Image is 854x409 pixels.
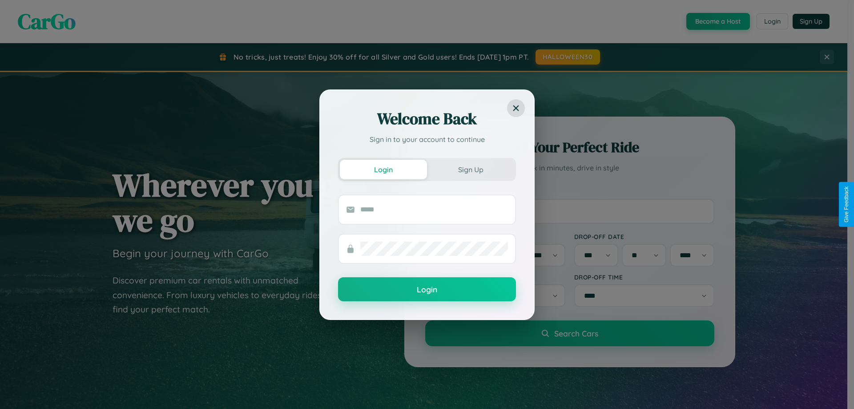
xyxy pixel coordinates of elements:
p: Sign in to your account to continue [338,134,516,145]
div: Give Feedback [843,186,850,223]
button: Login [340,160,427,179]
button: Login [338,277,516,301]
button: Sign Up [427,160,514,179]
h2: Welcome Back [338,108,516,130]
